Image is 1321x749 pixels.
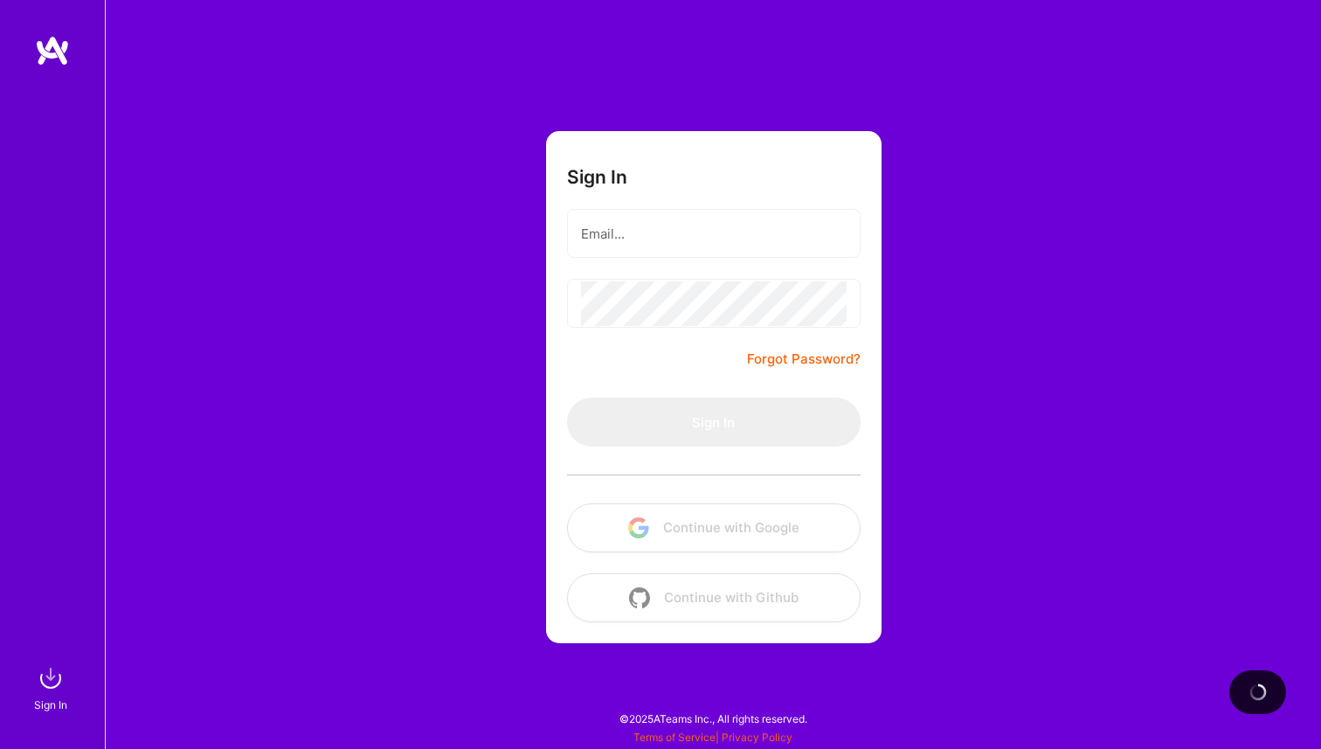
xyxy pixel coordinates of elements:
[722,731,792,744] a: Privacy Policy
[567,503,861,552] button: Continue with Google
[37,661,68,714] a: sign inSign In
[567,398,861,447] button: Sign In
[629,587,650,608] img: icon
[747,349,861,370] a: Forgot Password?
[581,212,847,256] input: Email...
[34,696,67,714] div: Sign In
[1248,683,1268,702] img: loading
[633,731,792,744] span: |
[105,697,1321,740] div: © 2025 ATeams Inc., All rights reserved.
[33,661,68,696] img: sign in
[567,573,861,622] button: Continue with Github
[628,517,649,538] img: icon
[35,35,70,66] img: logo
[567,166,627,188] h3: Sign In
[633,731,716,744] a: Terms of Service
